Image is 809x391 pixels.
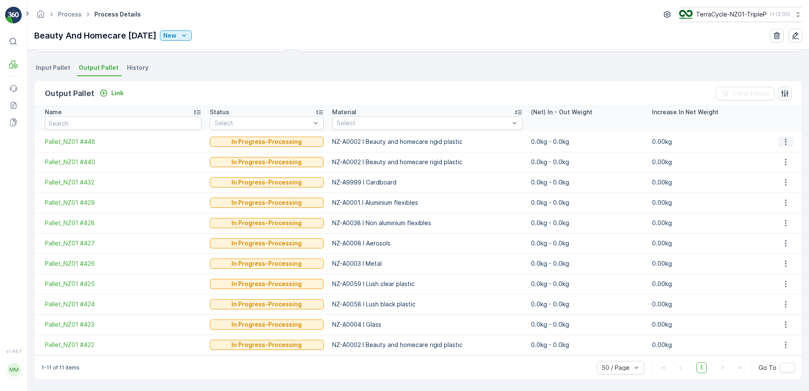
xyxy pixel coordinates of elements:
[527,172,648,193] td: 0.0kg - 0.0kg
[231,259,302,268] p: In Progress-Processing
[328,335,527,355] td: NZ-A0002 I Beauty and homecare rigid plastic
[332,108,356,116] p: Material
[648,253,769,274] td: 0.00kg
[58,11,82,18] a: Process
[45,300,201,308] a: Pallet_NZ01 #424
[328,294,527,314] td: NZ-A0058 I Lush black plastic
[45,320,201,329] a: Pallet_NZ01 #423
[5,355,22,384] button: MM
[527,152,648,172] td: 0.0kg - 0.0kg
[45,280,201,288] a: Pallet_NZ01 #425
[127,63,149,72] span: History
[648,335,769,355] td: 0.00kg
[210,137,324,147] button: In Progress-Processing
[45,88,94,99] p: Output Pallet
[231,239,302,248] p: In Progress-Processing
[36,63,70,72] span: Input Pallet
[210,198,324,208] button: In Progress-Processing
[716,87,775,100] button: Clear Filters
[527,335,648,355] td: 0.0kg - 0.0kg
[527,253,648,274] td: 0.0kg - 0.0kg
[328,172,527,193] td: NZ-A9999 I Cardboard
[328,132,527,152] td: NZ-A0002 I Beauty and homecare rigid plastic
[527,294,648,314] td: 0.0kg - 0.0kg
[210,177,324,187] button: In Progress-Processing
[328,152,527,172] td: NZ-A0002 I Beauty and homecare rigid plastic
[45,158,201,166] span: Pallet_NZ01 #440
[231,158,302,166] p: In Progress-Processing
[648,213,769,233] td: 0.00kg
[210,340,324,350] button: In Progress-Processing
[648,152,769,172] td: 0.00kg
[648,314,769,335] td: 0.00kg
[527,213,648,233] td: 0.0kg - 0.0kg
[79,63,118,72] span: Output Pallet
[328,233,527,253] td: NZ-A0008 I Aerosols
[770,11,790,18] p: ( +12:00 )
[648,172,769,193] td: 0.00kg
[231,178,302,187] p: In Progress-Processing
[45,341,201,349] a: Pallet_NZ01 #422
[231,198,302,207] p: In Progress-Processing
[210,259,324,269] button: In Progress-Processing
[45,138,201,146] a: Pallet_NZ01 #448
[328,193,527,213] td: NZ-A0001 I Aluminium flexibles
[210,218,324,228] button: In Progress-Processing
[527,314,648,335] td: 0.0kg - 0.0kg
[96,88,127,98] button: Link
[733,89,770,98] p: Clear Filters
[111,89,124,97] p: Link
[41,364,80,371] p: 1-11 of 11 items
[210,238,324,248] button: In Progress-Processing
[34,29,157,42] p: Beauty And Homecare [DATE]
[337,119,509,127] p: Select
[5,7,22,24] img: logo
[45,239,201,248] a: Pallet_NZ01 #427
[648,274,769,294] td: 0.00kg
[231,320,302,329] p: In Progress-Processing
[160,30,192,41] button: New
[45,116,201,130] input: Search
[231,341,302,349] p: In Progress-Processing
[231,280,302,288] p: In Progress-Processing
[328,274,527,294] td: NZ-A0059 I Lush clear plastic
[679,10,693,19] img: TC_7kpGtVS.png
[648,132,769,152] td: 0.00kg
[45,259,201,268] span: Pallet_NZ01 #426
[231,300,302,308] p: In Progress-Processing
[652,108,718,116] p: Increase In Net Weight
[45,219,201,227] a: Pallet_NZ01 #428
[679,7,802,22] button: TerraCycle-NZ01-TripleP(+12:00)
[36,13,45,20] a: Homepage
[531,108,592,116] p: (Net) In - Out Weight
[648,294,769,314] td: 0.00kg
[215,119,311,127] p: Select
[45,108,62,116] p: Name
[231,138,302,146] p: In Progress-Processing
[527,132,648,152] td: 0.0kg - 0.0kg
[210,108,229,116] p: Status
[210,157,324,167] button: In Progress-Processing
[210,319,324,330] button: In Progress-Processing
[648,233,769,253] td: 0.00kg
[328,213,527,233] td: NZ-A0038 I Non aluminium flexibles
[45,198,201,207] a: Pallet_NZ01 #429
[648,193,769,213] td: 0.00kg
[93,10,143,19] span: Process Details
[527,193,648,213] td: 0.0kg - 0.0kg
[5,349,22,354] span: v 1.48.1
[328,253,527,274] td: NZ-A0003 I Metal
[45,178,201,187] a: Pallet_NZ01 #432
[696,10,767,19] p: TerraCycle-NZ01-TripleP
[210,299,324,309] button: In Progress-Processing
[210,279,324,289] button: In Progress-Processing
[7,363,21,377] div: MM
[231,219,302,227] p: In Progress-Processing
